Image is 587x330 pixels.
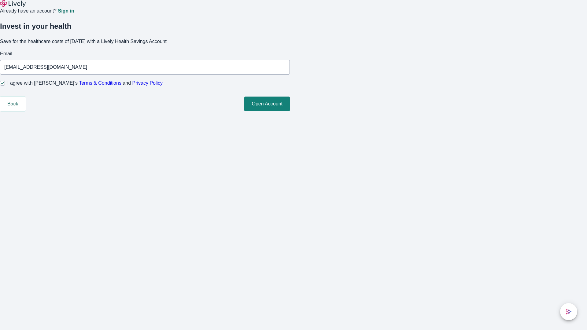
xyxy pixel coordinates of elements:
a: Terms & Conditions [79,80,121,86]
a: Privacy Policy [132,80,163,86]
button: Open Account [244,97,290,111]
svg: Lively AI Assistant [566,309,572,315]
a: Sign in [58,9,74,13]
span: I agree with [PERSON_NAME]’s and [7,79,163,87]
button: chat [560,303,577,320]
